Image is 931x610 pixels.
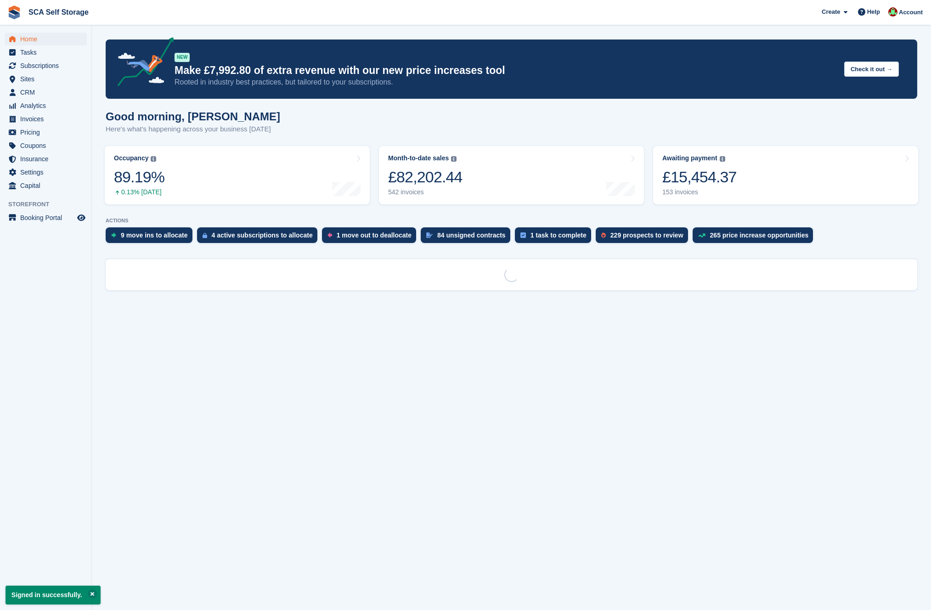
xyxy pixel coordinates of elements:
[5,139,87,152] a: menu
[5,126,87,139] a: menu
[25,5,92,20] a: SCA Self Storage
[106,218,917,224] p: ACTIONS
[662,154,717,162] div: Awaiting payment
[337,232,412,239] div: 1 move out to deallocate
[5,99,87,112] a: menu
[5,166,87,179] a: menu
[388,188,463,196] div: 542 invoices
[379,146,644,204] a: Month-to-date sales £82,202.44 542 invoices
[106,110,280,123] h1: Good morning, [PERSON_NAME]
[322,227,421,248] a: 1 move out to deallocate
[175,53,190,62] div: NEW
[5,86,87,99] a: menu
[20,139,75,152] span: Coupons
[5,113,87,125] a: menu
[106,227,197,248] a: 9 move ins to allocate
[662,168,737,186] div: £15,454.37
[111,232,116,238] img: move_ins_to_allocate_icon-fdf77a2bb77ea45bf5b3d319d69a93e2d87916cf1d5bf7949dd705db3b84f3ca.svg
[421,227,515,248] a: 84 unsigned contracts
[151,156,156,162] img: icon-info-grey-7440780725fd019a000dd9b08b2336e03edf1995a4989e88bcd33f0948082b44.svg
[20,73,75,85] span: Sites
[20,33,75,45] span: Home
[5,73,87,85] a: menu
[121,232,188,239] div: 9 move ins to allocate
[203,232,207,238] img: active_subscription_to_allocate_icon-d502201f5373d7db506a760aba3b589e785aa758c864c3986d89f69b8ff3...
[5,211,87,224] a: menu
[20,152,75,165] span: Insurance
[426,232,433,238] img: contract_signature_icon-13c848040528278c33f63329250d36e43548de30e8caae1d1a13099fd9432cc5.svg
[596,227,693,248] a: 229 prospects to review
[114,188,164,196] div: 0.13% [DATE]
[20,211,75,224] span: Booking Portal
[8,200,91,209] span: Storefront
[114,154,148,162] div: Occupancy
[451,156,457,162] img: icon-info-grey-7440780725fd019a000dd9b08b2336e03edf1995a4989e88bcd33f0948082b44.svg
[175,77,837,87] p: Rooted in industry best practices, but tailored to your subscriptions.
[327,232,332,238] img: move_outs_to_deallocate_icon-f764333ba52eb49d3ac5e1228854f67142a1ed5810a6f6cc68b1a99e826820c5.svg
[698,233,705,237] img: price_increase_opportunities-93ffe204e8149a01c8c9dc8f82e8f89637d9d84a8eef4429ea346261dce0b2c0.svg
[6,586,101,604] p: Signed in successfully.
[822,7,840,17] span: Create
[20,113,75,125] span: Invoices
[5,152,87,165] a: menu
[5,33,87,45] a: menu
[197,227,322,248] a: 4 active subscriptions to allocate
[20,59,75,72] span: Subscriptions
[601,232,606,238] img: prospect-51fa495bee0391a8d652442698ab0144808aea92771e9ea1ae160a38d050c398.svg
[105,146,370,204] a: Occupancy 89.19% 0.13% [DATE]
[653,146,918,204] a: Awaiting payment £15,454.37 153 invoices
[76,212,87,223] a: Preview store
[437,232,506,239] div: 84 unsigned contracts
[520,232,526,238] img: task-75834270c22a3079a89374b754ae025e5fb1db73e45f91037f5363f120a921f8.svg
[693,227,818,248] a: 265 price increase opportunities
[515,227,596,248] a: 1 task to complete
[530,232,587,239] div: 1 task to complete
[175,64,837,77] p: Make £7,992.80 of extra revenue with our new price increases tool
[110,37,174,90] img: price-adjustments-announcement-icon-8257ccfd72463d97f412b2fc003d46551f7dbcb40ab6d574587a9cd5c0d94...
[5,59,87,72] a: menu
[20,179,75,192] span: Capital
[720,156,725,162] img: icon-info-grey-7440780725fd019a000dd9b08b2336e03edf1995a4989e88bcd33f0948082b44.svg
[388,154,449,162] div: Month-to-date sales
[212,232,313,239] div: 4 active subscriptions to allocate
[20,99,75,112] span: Analytics
[20,86,75,99] span: CRM
[899,8,923,17] span: Account
[844,62,899,77] button: Check it out →
[710,232,809,239] div: 265 price increase opportunities
[20,46,75,59] span: Tasks
[888,7,897,17] img: Dale Chapman
[20,166,75,179] span: Settings
[610,232,683,239] div: 229 prospects to review
[106,124,280,135] p: Here's what's happening across your business [DATE]
[662,188,737,196] div: 153 invoices
[388,168,463,186] div: £82,202.44
[20,126,75,139] span: Pricing
[5,46,87,59] a: menu
[7,6,21,19] img: stora-icon-8386f47178a22dfd0bd8f6a31ec36ba5ce8667c1dd55bd0f319d3a0aa187defe.svg
[114,168,164,186] div: 89.19%
[867,7,880,17] span: Help
[5,179,87,192] a: menu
